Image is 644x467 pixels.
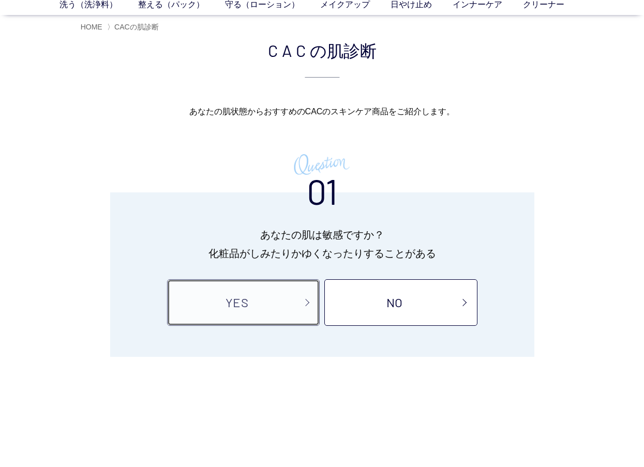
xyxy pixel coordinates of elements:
[107,22,161,32] li: 〉
[81,103,564,120] p: あなたの肌状態から おすすめのCACのスキンケア商品を ご紹介します。
[167,279,320,326] a: YES
[324,279,477,326] a: NO
[307,148,338,208] h3: 01
[310,38,377,63] span: の肌診断
[114,23,159,31] span: CACの肌診断
[81,23,102,31] a: HOME
[129,225,515,263] p: あなたの肌は敏感ですか？ 化粧品がしみたりかゆくなったりすることがある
